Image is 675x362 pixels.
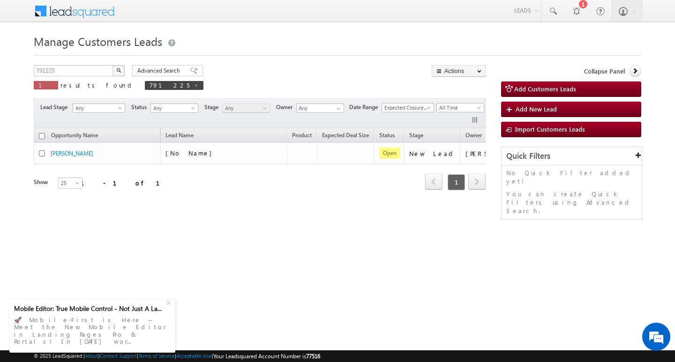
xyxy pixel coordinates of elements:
[375,130,399,142] a: Status
[161,130,198,142] span: Lead Name
[382,103,434,112] a: Expected Closure Date
[516,105,557,113] span: Add New Lead
[137,66,183,75] span: Advanced Search
[59,179,83,187] span: 25
[39,133,45,139] input: Check all records
[425,175,442,190] a: prev
[73,103,125,113] a: Any
[14,313,171,348] div: 🚀 Mobile-First is Here – Meet the New Mobile Editor in Landing Pages Pro & Portals! In [DATE] wor...
[150,103,198,113] a: Any
[85,353,98,359] a: About
[38,81,53,89] span: 1
[502,147,642,165] div: Quick Filters
[468,174,486,190] span: next
[506,190,637,215] p: You can create Quick Filters using Advanced Search.
[405,130,428,142] a: Stage
[432,65,486,77] button: Actions
[296,103,344,113] input: Type to Search
[51,132,98,139] span: Opportunity Name
[436,103,484,112] a: All Time
[34,352,320,361] span: © 2025 LeadSquared | | | | |
[584,67,625,75] span: Collapse Panel
[14,304,165,313] div: Mobile Editor: True Mobile Control - Not Just A La...
[322,132,369,139] span: Expected Deal Size
[379,148,400,159] span: Open
[116,68,121,73] img: Search
[276,103,296,111] span: Owner
[34,178,51,186] div: Show
[448,174,465,190] span: 1
[465,132,482,139] span: Owner
[317,130,374,142] a: Expected Deal Size
[292,132,312,139] span: Product
[46,130,103,142] a: Opportunity Name
[131,103,150,111] span: Status
[138,353,175,359] a: Terms of Service
[425,174,442,190] span: prev
[100,353,137,359] a: Contact Support
[176,353,212,359] a: Acceptable Use
[382,103,431,112] span: Expected Closure Date
[164,296,175,308] div: +
[409,132,423,139] span: Stage
[51,150,93,157] a: [PERSON_NAME]
[515,125,585,133] span: Import Customers Leads
[468,175,486,190] a: next
[81,177,171,188] div: 1 - 1 of 1
[58,177,82,189] a: 25
[514,85,576,93] span: Add Customers Leads
[222,103,270,113] a: Any
[306,353,320,360] span: 77516
[60,81,135,89] span: results found
[73,104,122,112] span: Any
[204,103,222,111] span: Stage
[165,149,217,157] span: [No Name]
[409,149,456,158] div: New Lead
[34,34,162,49] span: Manage Customers Leads
[223,104,267,112] span: Any
[151,104,195,112] span: Any
[465,149,527,158] div: [PERSON_NAME]
[349,103,382,111] span: Date Range
[150,81,189,89] span: 791225
[213,353,320,360] span: Your Leadsquared Account Number is
[506,169,637,185] p: No Quick Filter added yet!
[40,103,71,111] span: Lead Stage
[437,103,481,112] span: All Time
[331,104,343,113] a: Show All Items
